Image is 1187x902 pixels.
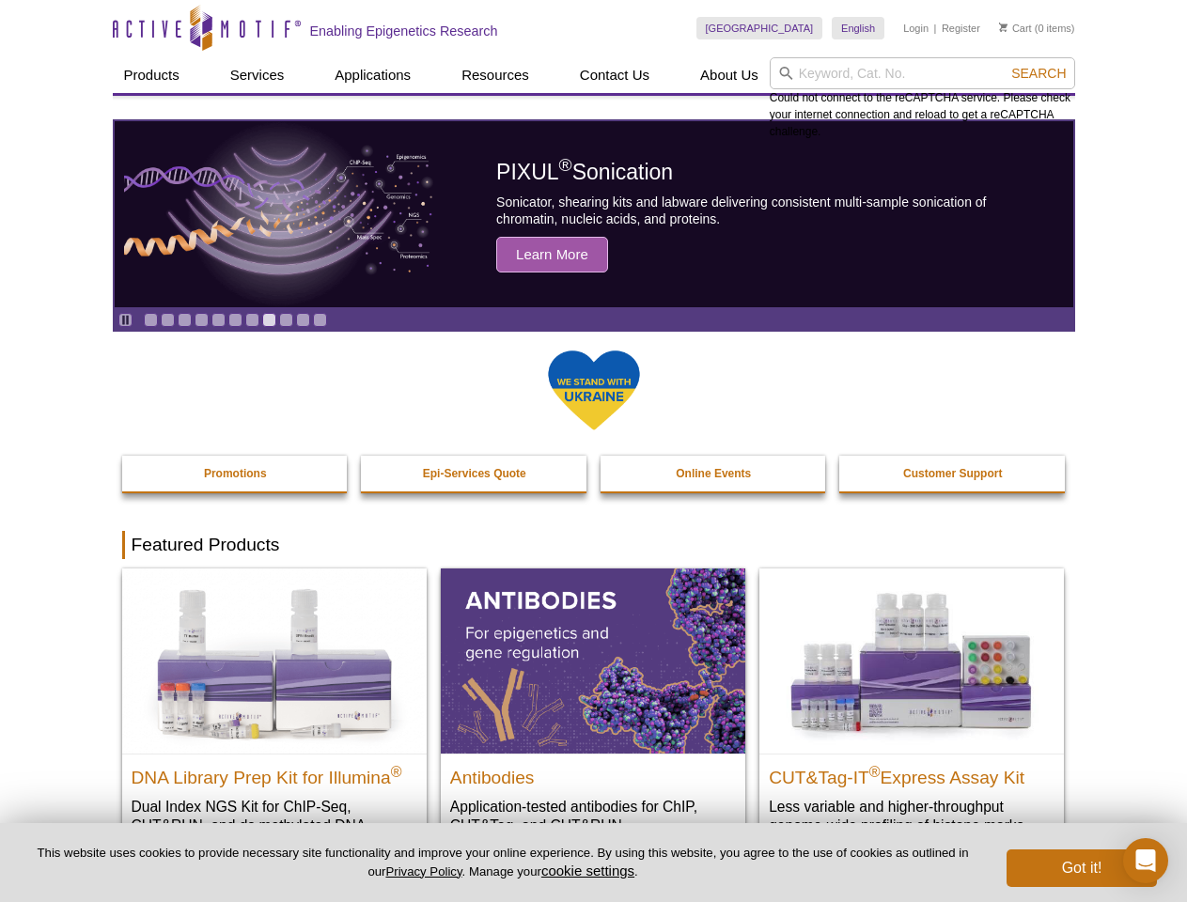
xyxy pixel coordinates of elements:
a: CUT&Tag-IT® Express Assay Kit CUT&Tag-IT®Express Assay Kit Less variable and higher-throughput ge... [759,568,1064,853]
button: Got it! [1007,849,1157,887]
a: Login [903,22,929,35]
strong: Promotions [204,467,267,480]
a: Go to slide 9 [279,313,293,327]
li: | [934,17,937,39]
h2: Enabling Epigenetics Research [310,23,498,39]
button: Search [1006,65,1071,82]
a: About Us [689,57,770,93]
a: [GEOGRAPHIC_DATA] [696,17,823,39]
strong: Online Events [676,467,751,480]
div: Could not connect to the reCAPTCHA service. Please check your internet connection and reload to g... [770,57,1075,140]
a: PIXUL sonication PIXUL®Sonication Sonicator, shearing kits and labware delivering consistent mult... [115,121,1073,307]
a: Go to slide 6 [228,313,242,327]
a: Resources [450,57,540,93]
h2: DNA Library Prep Kit for Illumina [132,759,417,787]
strong: Epi-Services Quote [423,467,526,480]
a: Go to slide 4 [195,313,209,327]
a: Privacy Policy [385,864,461,879]
h2: Featured Products [122,531,1066,559]
img: CUT&Tag-IT® Express Assay Kit [759,568,1064,753]
article: PIXUL Sonication [115,121,1073,307]
a: Contact Us [569,57,661,93]
h2: CUT&Tag-IT Express Assay Kit [769,759,1054,787]
p: Less variable and higher-throughput genome-wide profiling of histone marks​. [769,797,1054,835]
a: Applications [323,57,422,93]
p: Sonicator, shearing kits and labware delivering consistent multi-sample sonication of chromatin, ... [496,194,1030,227]
a: Online Events [601,456,828,491]
img: All Antibodies [441,568,745,753]
a: English [832,17,884,39]
p: This website uses cookies to provide necessary site functionality and improve your online experie... [30,845,976,880]
img: Your Cart [999,23,1007,32]
a: Go to slide 8 [262,313,276,327]
li: (0 items) [999,17,1075,39]
sup: ® [391,763,402,779]
a: All Antibodies Antibodies Application-tested antibodies for ChIP, CUT&Tag, and CUT&RUN. [441,568,745,853]
a: DNA Library Prep Kit for Illumina DNA Library Prep Kit for Illumina® Dual Index NGS Kit for ChIP-... [122,568,427,872]
a: Go to slide 5 [211,313,226,327]
a: Go to slide 10 [296,313,310,327]
strong: Customer Support [903,467,1002,480]
a: Go to slide 11 [313,313,327,327]
span: Learn More [496,237,608,272]
a: Go to slide 2 [161,313,175,327]
span: Search [1011,66,1066,81]
p: Application-tested antibodies for ChIP, CUT&Tag, and CUT&RUN. [450,797,736,835]
a: Services [219,57,296,93]
a: Go to slide 3 [178,313,192,327]
a: Register [942,22,980,35]
a: Customer Support [839,456,1067,491]
p: Dual Index NGS Kit for ChIP-Seq, CUT&RUN, and ds methylated DNA assays. [132,797,417,854]
a: Go to slide 1 [144,313,158,327]
a: Toggle autoplay [118,313,133,327]
a: Cart [999,22,1032,35]
img: We Stand With Ukraine [547,349,641,432]
img: PIXUL sonication [124,120,434,308]
button: cookie settings [541,863,634,879]
img: DNA Library Prep Kit for Illumina [122,568,427,753]
input: Keyword, Cat. No. [770,57,1075,89]
sup: ® [559,156,572,176]
a: Promotions [122,456,350,491]
sup: ® [869,763,881,779]
div: Open Intercom Messenger [1123,838,1168,883]
a: Products [113,57,191,93]
h2: Antibodies [450,759,736,787]
a: Epi-Services Quote [361,456,588,491]
a: Go to slide 7 [245,313,259,327]
span: PIXUL Sonication [496,160,673,184]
